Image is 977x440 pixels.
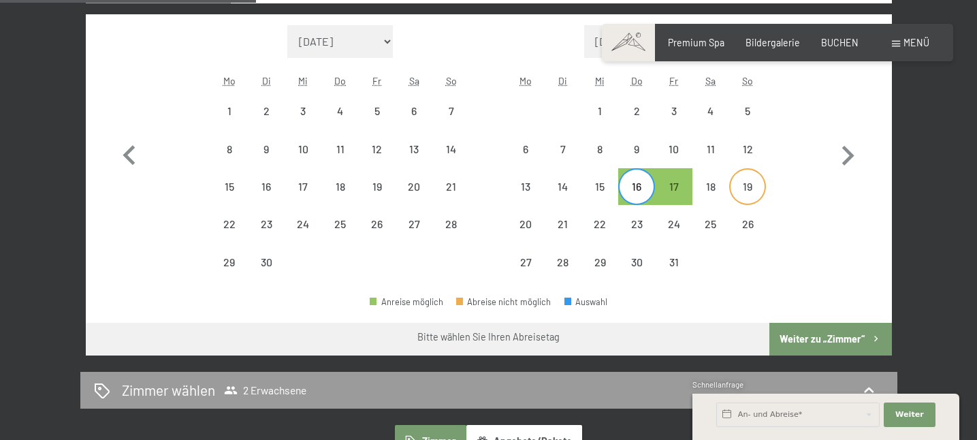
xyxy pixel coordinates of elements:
[656,144,690,178] div: 10
[397,181,431,215] div: 20
[372,75,381,87] abbr: Freitag
[432,168,469,205] div: Sun Sep 21 2025
[322,131,359,168] div: Abreise nicht möglich
[397,106,431,140] div: 6
[434,219,468,253] div: 28
[655,168,692,205] div: Fri Oct 17 2025
[581,168,618,205] div: Wed Oct 15 2025
[509,144,543,178] div: 6
[359,93,396,129] div: Abreise nicht möglich
[334,75,346,87] abbr: Donnerstag
[655,243,692,280] div: Abreise nicht möglich
[224,383,306,397] span: 2 Erwachsene
[509,181,543,215] div: 13
[546,219,580,253] div: 21
[545,206,581,242] div: Abreise nicht möglich
[396,206,432,242] div: Abreise nicht möglich
[656,106,690,140] div: 3
[729,131,766,168] div: Abreise nicht möglich
[655,168,692,205] div: Abreise möglich
[656,181,690,215] div: 17
[583,144,617,178] div: 8
[618,93,655,129] div: Thu Oct 02 2025
[669,75,678,87] abbr: Freitag
[434,181,468,215] div: 21
[360,144,394,178] div: 12
[692,168,729,205] div: Sat Oct 18 2025
[507,243,544,280] div: Abreise nicht möglich
[769,323,891,356] button: Weiter zu „Zimmer“
[729,93,766,129] div: Abreise nicht möglich
[618,206,655,242] div: Abreise nicht möglich
[545,206,581,242] div: Tue Oct 21 2025
[359,131,396,168] div: Abreise nicht möglich
[286,219,320,253] div: 24
[248,206,285,242] div: Tue Sep 23 2025
[456,298,551,307] div: Abreise nicht möglich
[583,181,617,215] div: 15
[558,75,567,87] abbr: Dienstag
[895,409,924,420] span: Weiter
[618,168,655,205] div: Abreise möglich
[618,243,655,280] div: Thu Oct 30 2025
[211,93,248,129] div: Mon Sep 01 2025
[668,37,724,48] span: Premium Spa
[248,93,285,129] div: Tue Sep 02 2025
[694,219,728,253] div: 25
[595,75,605,87] abbr: Mittwoch
[620,257,654,291] div: 30
[323,219,357,253] div: 25
[396,131,432,168] div: Abreise nicht möglich
[223,75,236,87] abbr: Montag
[581,243,618,280] div: Wed Oct 29 2025
[618,168,655,205] div: Thu Oct 16 2025
[249,181,283,215] div: 16
[359,93,396,129] div: Fri Sep 05 2025
[248,168,285,205] div: Tue Sep 16 2025
[323,144,357,178] div: 11
[729,168,766,205] div: Abreise nicht möglich
[903,37,929,48] span: Menü
[211,131,248,168] div: Mon Sep 08 2025
[249,106,283,140] div: 2
[262,75,271,87] abbr: Dienstag
[545,168,581,205] div: Abreise nicht möglich
[211,168,248,205] div: Mon Sep 15 2025
[581,93,618,129] div: Abreise nicht möglich
[211,243,248,280] div: Abreise nicht möglich
[285,168,321,205] div: Wed Sep 17 2025
[212,181,246,215] div: 15
[507,131,544,168] div: Abreise nicht möglich
[742,75,753,87] abbr: Sonntag
[581,206,618,242] div: Abreise nicht möglich
[432,93,469,129] div: Sun Sep 07 2025
[322,168,359,205] div: Abreise nicht möglich
[122,380,215,400] h2: Zimmer wählen
[432,206,469,242] div: Abreise nicht möglich
[285,168,321,205] div: Abreise nicht möglich
[322,131,359,168] div: Thu Sep 11 2025
[746,37,800,48] a: Bildergalerie
[581,131,618,168] div: Wed Oct 08 2025
[248,131,285,168] div: Tue Sep 09 2025
[581,206,618,242] div: Wed Oct 22 2025
[656,257,690,291] div: 31
[286,181,320,215] div: 17
[655,93,692,129] div: Fri Oct 03 2025
[821,37,859,48] span: BUCHEN
[545,243,581,280] div: Tue Oct 28 2025
[729,206,766,242] div: Sun Oct 26 2025
[432,168,469,205] div: Abreise nicht möglich
[434,144,468,178] div: 14
[618,206,655,242] div: Thu Oct 23 2025
[211,206,248,242] div: Abreise nicht möglich
[729,168,766,205] div: Sun Oct 19 2025
[731,219,765,253] div: 26
[396,131,432,168] div: Sat Sep 13 2025
[884,403,935,427] button: Weiter
[248,243,285,280] div: Abreise nicht möglich
[285,131,321,168] div: Abreise nicht möglich
[729,206,766,242] div: Abreise nicht möglich
[446,75,457,87] abbr: Sonntag
[323,106,357,140] div: 4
